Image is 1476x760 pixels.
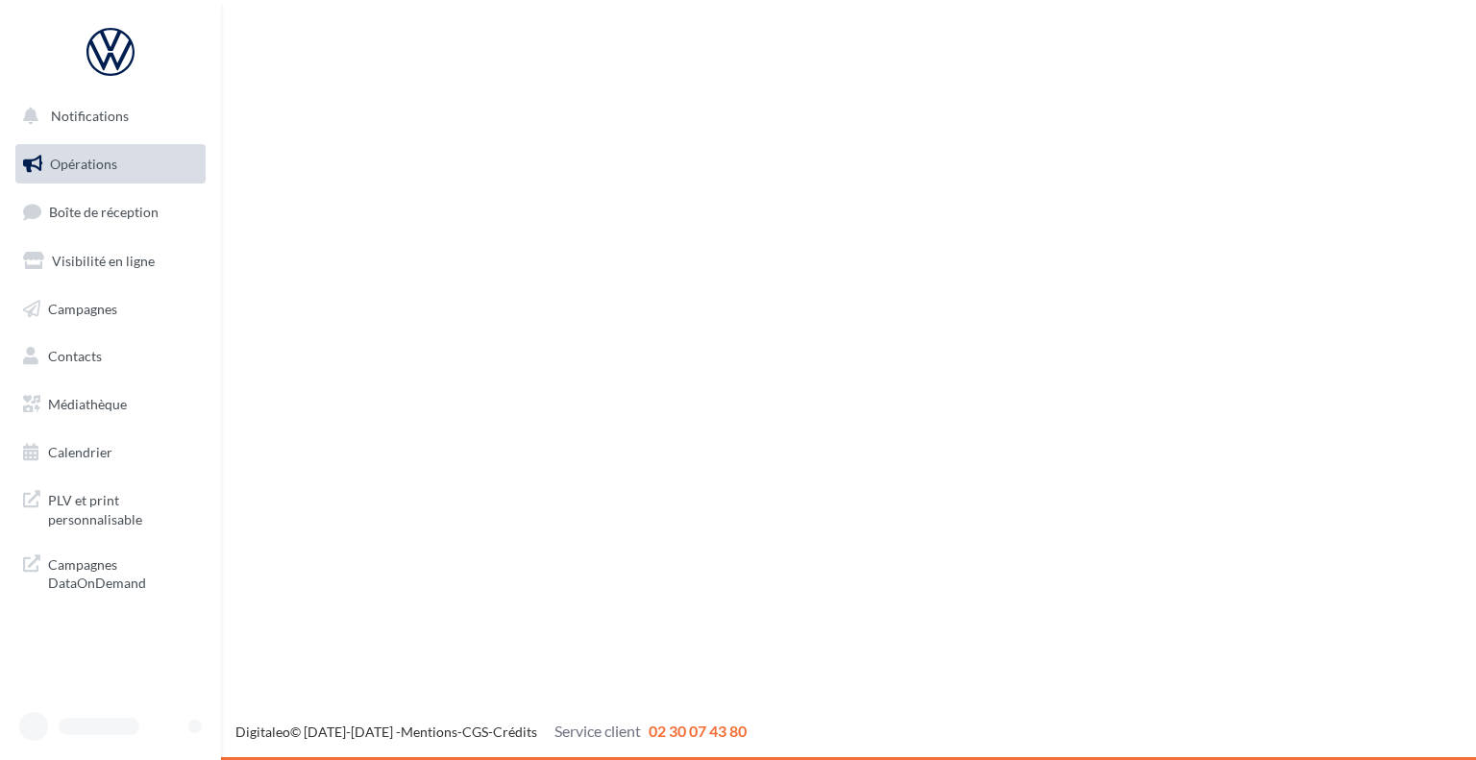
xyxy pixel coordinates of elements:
[48,444,112,460] span: Calendrier
[12,432,209,473] a: Calendrier
[12,289,209,330] a: Campagnes
[50,156,117,172] span: Opérations
[12,96,202,136] button: Notifications
[48,487,198,528] span: PLV et print personnalisable
[12,144,209,184] a: Opérations
[12,544,209,601] a: Campagnes DataOnDemand
[235,723,290,740] a: Digitaleo
[12,336,209,377] a: Contacts
[48,552,198,593] span: Campagnes DataOnDemand
[48,396,127,412] span: Médiathèque
[235,723,747,740] span: © [DATE]-[DATE] - - -
[493,723,537,740] a: Crédits
[12,241,209,282] a: Visibilité en ligne
[554,722,641,740] span: Service client
[462,723,488,740] a: CGS
[12,384,209,425] a: Médiathèque
[52,253,155,269] span: Visibilité en ligne
[51,108,129,124] span: Notifications
[401,723,457,740] a: Mentions
[649,722,747,740] span: 02 30 07 43 80
[12,479,209,536] a: PLV et print personnalisable
[12,191,209,233] a: Boîte de réception
[48,300,117,316] span: Campagnes
[49,204,159,220] span: Boîte de réception
[48,348,102,364] span: Contacts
